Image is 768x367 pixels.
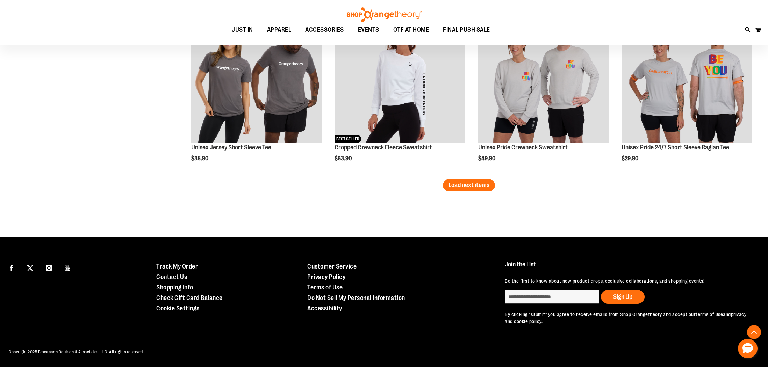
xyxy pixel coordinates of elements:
[622,13,752,144] a: Unisex Pride 24/7 Short Sleeve Raglan TeeNEW
[335,13,465,143] img: Cropped Crewneck Fleece Sweatshirt
[260,22,299,38] a: APPAREL
[307,294,405,301] a: Do Not Sell My Personal Information
[618,9,756,179] div: product
[505,290,599,304] input: enter email
[307,263,357,270] a: Customer Service
[351,22,386,38] a: EVENTS
[386,22,436,38] a: OTF AT HOME
[307,273,345,280] a: Privacy Policy
[478,13,609,144] a: Unisex Pride Crewneck SweatshirtNEW
[443,179,495,191] button: Load next items
[613,293,632,300] span: Sign Up
[307,284,343,291] a: Terms of Use
[335,135,361,143] span: BEST SELLER
[331,9,469,179] div: product
[478,144,568,151] a: Unisex Pride Crewneck Sweatshirt
[393,22,429,38] span: OTF AT HOME
[478,13,609,143] img: Unisex Pride Crewneck Sweatshirt
[267,22,292,38] span: APPAREL
[335,155,353,162] span: $63.90
[335,144,432,151] a: Cropped Crewneck Fleece Sweatshirt
[601,290,645,304] button: Sign Up
[747,325,761,339] button: Back To Top
[191,13,322,144] a: Unisex Jersey Short Sleeve TeeNEW
[191,155,209,162] span: $35.90
[27,265,33,271] img: Twitter
[156,294,223,301] a: Check Gift Card Balance
[24,261,36,273] a: Visit our X page
[156,273,187,280] a: Contact Us
[738,339,758,358] button: Hello, have a question? Let’s chat.
[62,261,74,273] a: Visit our Youtube page
[225,22,260,38] a: JUST IN
[346,7,423,22] img: Shop Orangetheory
[191,144,271,151] a: Unisex Jersey Short Sleeve Tee
[436,22,497,38] a: FINAL PUSH SALE
[232,22,253,38] span: JUST IN
[9,350,144,354] span: Copyright 2025 Bensussen Deutsch & Associates, LLC. All rights reserved.
[188,9,325,179] div: product
[156,263,198,270] a: Track My Order
[298,22,351,38] a: ACCESSORIES
[448,182,489,189] span: Load next items
[505,278,750,285] p: Be the first to know about new product drops, exclusive collaborations, and shopping events!
[5,261,17,273] a: Visit our Facebook page
[696,311,723,317] a: terms of use
[156,284,193,291] a: Shopping Info
[191,13,322,143] img: Unisex Jersey Short Sleeve Tee
[475,9,612,179] div: product
[505,261,750,274] h4: Join the List
[443,22,490,38] span: FINAL PUSH SALE
[156,305,200,312] a: Cookie Settings
[358,22,379,38] span: EVENTS
[622,13,752,143] img: Unisex Pride 24/7 Short Sleeve Raglan Tee
[307,305,342,312] a: Accessibility
[335,13,465,144] a: Cropped Crewneck Fleece SweatshirtNEWBEST SELLER
[43,261,55,273] a: Visit our Instagram page
[622,155,639,162] span: $29.90
[622,144,729,151] a: Unisex Pride 24/7 Short Sleeve Raglan Tee
[478,155,496,162] span: $49.90
[305,22,344,38] span: ACCESSORIES
[505,311,750,325] p: By clicking "submit" you agree to receive emails from Shop Orangetheory and accept our and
